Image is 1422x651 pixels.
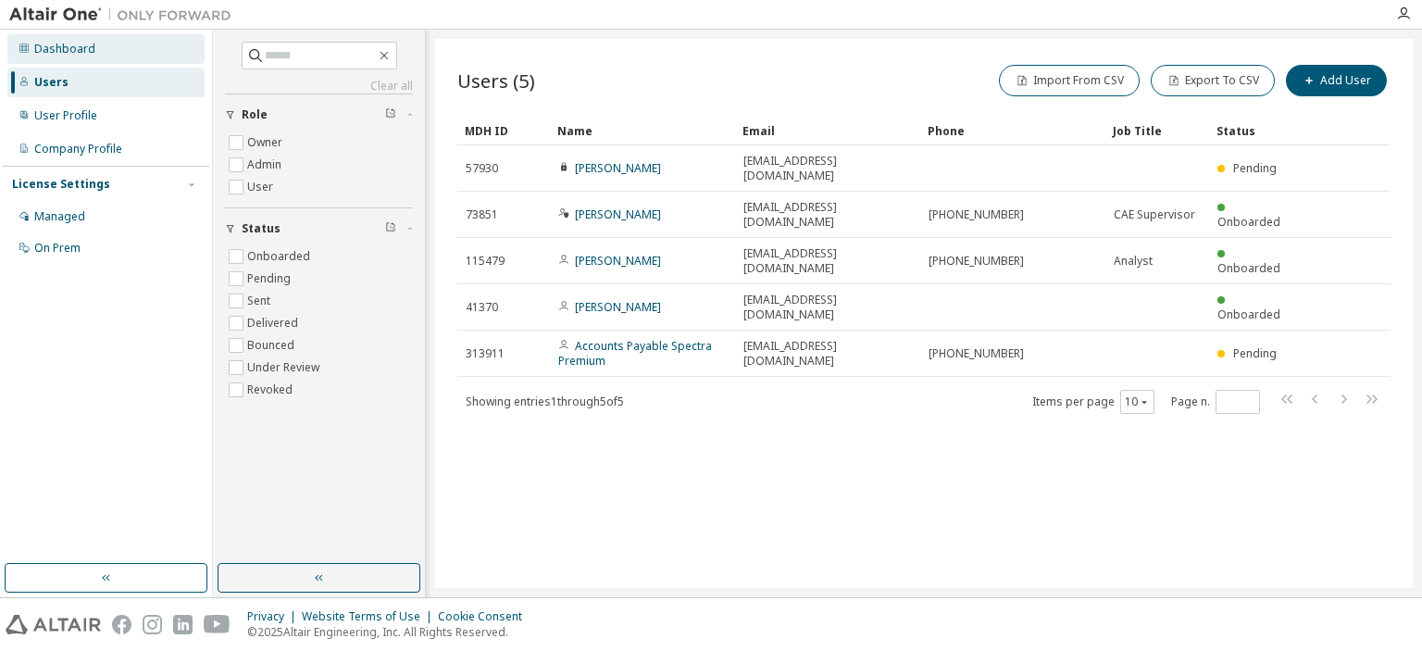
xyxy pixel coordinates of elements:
img: youtube.svg [204,615,231,634]
div: Cookie Consent [438,609,533,624]
div: Status [1216,116,1294,145]
div: User Profile [34,108,97,123]
span: 57930 [466,161,498,176]
div: License Settings [12,177,110,192]
a: [PERSON_NAME] [575,207,661,222]
span: [EMAIL_ADDRESS][DOMAIN_NAME] [743,293,912,322]
span: Onboarded [1217,214,1280,230]
button: Import From CSV [999,65,1140,96]
span: Users (5) [457,68,535,94]
span: [EMAIL_ADDRESS][DOMAIN_NAME] [743,200,912,230]
div: Website Terms of Use [302,609,438,624]
span: Page n. [1171,390,1260,414]
a: [PERSON_NAME] [575,160,661,176]
span: 41370 [466,300,498,315]
label: Under Review [247,357,323,379]
label: Sent [247,290,274,312]
img: linkedin.svg [173,615,193,634]
div: Company Profile [34,142,122,156]
span: [EMAIL_ADDRESS][DOMAIN_NAME] [743,339,912,369]
button: Add User [1286,65,1387,96]
button: Status [225,208,413,249]
div: Dashboard [34,42,95,56]
span: Role [242,107,268,122]
label: Delivered [247,312,302,334]
label: Onboarded [247,245,314,268]
label: Revoked [247,379,296,401]
span: [PHONE_NUMBER] [929,207,1024,222]
div: Users [34,75,69,90]
img: facebook.svg [112,615,131,634]
span: CAE Supervisor [1114,207,1195,222]
a: Clear all [225,79,413,94]
span: Clear filter [385,221,396,236]
img: instagram.svg [143,615,162,634]
span: Analyst [1114,254,1153,269]
span: 313911 [466,346,505,361]
div: On Prem [34,241,81,256]
div: Privacy [247,609,302,624]
span: Onboarded [1217,260,1280,276]
div: MDH ID [465,116,543,145]
div: Managed [34,209,85,224]
button: Export To CSV [1151,65,1275,96]
span: Onboarded [1217,307,1280,322]
span: 73851 [466,207,498,222]
div: Phone [928,116,1098,145]
a: [PERSON_NAME] [575,299,661,315]
span: Status [242,221,281,236]
img: altair_logo.svg [6,615,101,634]
button: Role [225,94,413,135]
label: Bounced [247,334,298,357]
span: [PHONE_NUMBER] [929,346,1024,361]
span: Pending [1233,160,1277,176]
span: [EMAIL_ADDRESS][DOMAIN_NAME] [743,246,912,276]
div: Name [557,116,728,145]
div: Job Title [1113,116,1202,145]
img: Altair One [9,6,241,24]
span: [EMAIL_ADDRESS][DOMAIN_NAME] [743,154,912,183]
span: Pending [1233,345,1277,361]
label: User [247,176,277,198]
div: Email [742,116,913,145]
span: 115479 [466,254,505,269]
p: © 2025 Altair Engineering, Inc. All Rights Reserved. [247,624,533,640]
label: Owner [247,131,286,154]
span: Items per page [1032,390,1154,414]
a: Accounts Payable Spectra Premium [558,338,712,369]
span: Clear filter [385,107,396,122]
span: [PHONE_NUMBER] [929,254,1024,269]
a: [PERSON_NAME] [575,253,661,269]
label: Admin [247,154,285,176]
span: Showing entries 1 through 5 of 5 [466,394,624,409]
button: 10 [1125,394,1150,409]
label: Pending [247,268,294,290]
